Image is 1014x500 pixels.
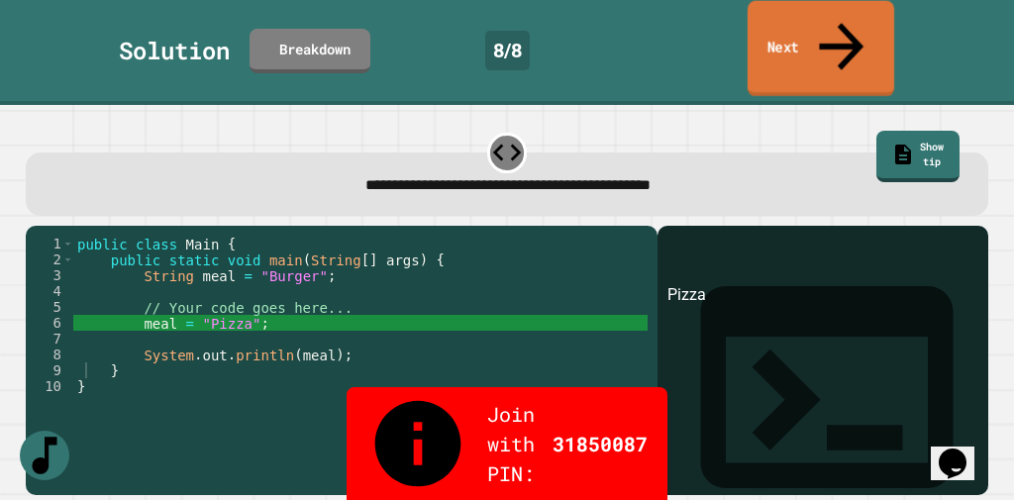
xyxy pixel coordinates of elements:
[748,1,894,97] a: Next
[26,236,74,251] div: 1
[119,33,230,68] div: Solution
[62,251,73,267] span: Toggle code folding, rows 2 through 9
[26,251,74,267] div: 2
[876,131,960,181] a: Show tip
[931,421,994,480] iframe: chat widget
[347,387,667,500] div: Join with PIN:
[26,362,74,378] div: 9
[26,378,74,394] div: 10
[26,283,74,299] div: 4
[26,299,74,315] div: 5
[250,29,370,73] a: Breakdown
[667,283,978,495] div: Pizza
[62,236,73,251] span: Toggle code folding, rows 1 through 10
[26,331,74,347] div: 7
[26,347,74,362] div: 8
[553,429,648,458] span: 31850087
[485,31,530,70] div: 8 / 8
[26,267,74,283] div: 3
[26,315,74,331] div: 6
